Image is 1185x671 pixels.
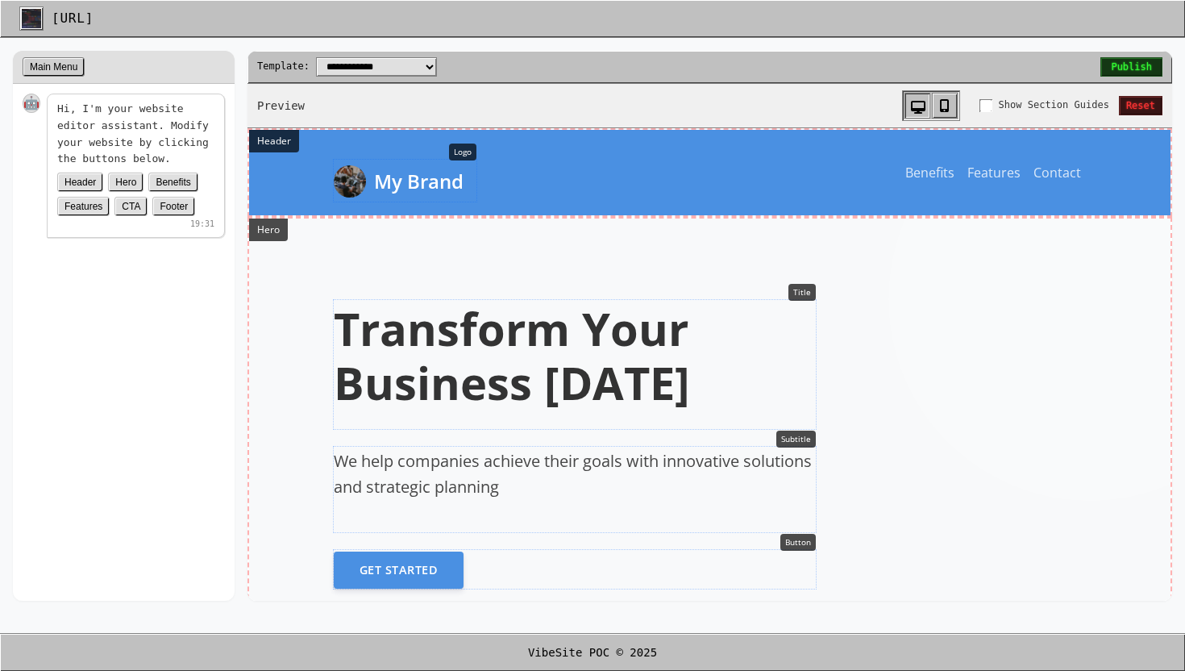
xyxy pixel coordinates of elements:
input: Show Section Guides [979,99,992,112]
button: Hero [108,173,143,192]
button: CTA [114,197,148,216]
img: Company Logo [22,9,41,28]
button: Features [57,197,110,216]
p: VibeSite POC © 2025 [19,644,1166,661]
span: Template: [257,59,310,74]
div: 19:31 [57,218,214,231]
button: Benefits [148,173,197,192]
button: Footer [152,197,195,216]
button: Publish [1100,57,1162,77]
button: Desktop view [904,93,930,119]
button: Mobile view [932,93,958,119]
div: 🤖 [23,94,40,113]
iframe: Website Preview [247,128,1172,601]
h1: [URL] [52,8,94,29]
button: Reset [1119,96,1162,115]
span: Preview [257,97,305,115]
p: Hi, I'm your website editor assistant. Modify your website by clicking the buttons below. [57,101,214,168]
button: Header [57,173,103,192]
button: Main Menu [23,57,85,77]
span: Show Section Guides [999,98,1109,113]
